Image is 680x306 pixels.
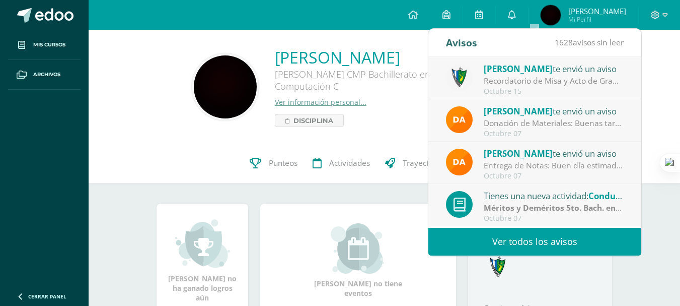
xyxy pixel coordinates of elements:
img: event_small.png [331,223,386,274]
div: Recordatorio de Misa y Acto de Graduación: Estimados padres de familia, es un gusto saludarles. P... [484,75,624,87]
strong: Méritos y Deméritos 5to. Bach. en CCLL. "C" [484,202,653,213]
a: Punteos [242,143,305,183]
div: Avisos [446,29,477,56]
span: Mi Perfil [568,15,626,24]
span: [PERSON_NAME] [484,148,553,159]
a: Ver todos los avisos [428,228,641,256]
span: avisos sin leer [555,37,624,48]
img: c7d2627d3ad3d2fec8e0442c0e4c6278.png [541,5,561,25]
a: Archivos [8,60,81,90]
span: Archivos [33,71,60,79]
div: [PERSON_NAME] CMP Bachillerato en CCLL con Orientación en Computación C [275,68,577,97]
span: Mis cursos [33,41,65,49]
span: [PERSON_NAME] [484,63,553,75]
a: [PERSON_NAME] [275,46,577,68]
img: achievement_small.png [175,218,230,269]
img: 083eb412156f25a5dcdc9a0d2ec3f81d.png [194,55,257,118]
span: Cerrar panel [28,293,66,300]
span: [PERSON_NAME] [484,105,553,117]
span: [PERSON_NAME] [568,6,626,16]
span: Actividades [329,158,370,168]
a: Ver información personal... [275,97,366,107]
a: Disciplina [275,114,344,127]
span: Conducta [588,190,629,202]
div: Octubre 15 [484,87,624,96]
a: Trayectoria [377,143,450,183]
img: f9d34ca01e392badc01b6cd8c48cabbd.png [446,106,473,133]
div: [PERSON_NAME] no ha ganado logros aún [167,218,238,302]
div: Tienes una nueva actividad: [484,189,624,202]
div: | Zona [484,202,624,214]
div: Octubre 07 [484,130,624,138]
a: Actividades [305,143,377,183]
div: Donación de Materiales: Buenas tardes estimados padres de familia, por este medio les envío un co... [484,117,624,129]
div: te envió un aviso [484,62,624,75]
div: te envió un aviso [484,147,624,160]
span: Trayectoria [403,158,443,168]
div: [PERSON_NAME] no tiene eventos [308,223,409,298]
div: Octubre 07 [484,214,624,223]
span: 1628 [555,37,573,48]
img: 9f174a157161b4ddbe12118a61fed988.png [446,64,473,91]
img: f9d34ca01e392badc01b6cd8c48cabbd.png [446,149,473,175]
div: Octubre 07 [484,172,624,180]
span: Punteos [269,158,297,168]
span: Disciplina [293,114,333,127]
div: Entrega de Notas: Buen día estimados padres de familia de V Bachillerato, por este medio les enví... [484,160,624,171]
a: Mis cursos [8,30,81,60]
div: te envió un aviso [484,104,624,117]
img: 7cab5f6743d087d6deff47ee2e57ce0d.png [484,253,512,281]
